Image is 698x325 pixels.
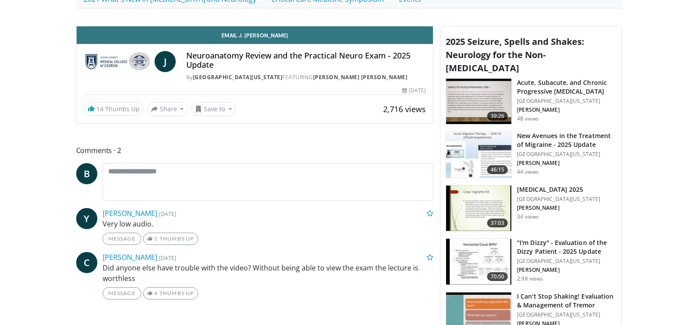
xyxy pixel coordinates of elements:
[517,267,616,274] p: [PERSON_NAME]
[191,102,236,116] button: Save to
[143,233,198,245] a: 1 Thumbs Up
[84,102,144,116] a: 14 Thumbs Up
[159,210,176,218] small: [DATE]
[487,165,508,174] span: 46:15
[517,213,539,220] p: 34 views
[517,151,616,158] p: [GEOGRAPHIC_DATA][US_STATE]
[103,252,157,262] a: [PERSON_NAME]
[103,219,434,229] p: Very low audio.
[517,160,616,167] p: [PERSON_NAME]
[446,131,616,178] a: 46:15 New Avenues in the Treatment of Migraine - 2025 Update [GEOGRAPHIC_DATA][US_STATE] [PERSON_...
[446,36,584,74] span: 2025 Seizure, Spells and Shakes: Neurology for the Non-[MEDICAL_DATA]
[76,163,97,184] a: B
[517,258,616,265] p: [GEOGRAPHIC_DATA][US_STATE]
[487,272,508,281] span: 70:50
[76,252,97,273] a: C
[517,185,600,194] h3: [MEDICAL_DATA] 2025
[517,238,616,256] h3: "I'm Dizzy" - Evaluation of the Dizzy Patient - 2025 Update
[517,106,616,113] p: [PERSON_NAME]
[517,204,600,212] p: [PERSON_NAME]
[154,290,158,296] span: 4
[446,238,616,285] a: 70:50 "I'm Dizzy" - Evaluation of the Dizzy Patient - 2025 Update [GEOGRAPHIC_DATA][US_STATE] [PE...
[446,79,511,124] img: 23022085-4c99-4b96-ab79-97751233eb14.150x105_q85_crop-smart_upscale.jpg
[446,78,616,125] a: 39:26 Acute, Subacute, and Chronic Progressive [MEDICAL_DATA] [GEOGRAPHIC_DATA][US_STATE] [PERSON...
[76,145,434,156] span: Comments 2
[402,87,426,95] div: [DATE]
[446,185,616,232] a: 37:03 [MEDICAL_DATA] 2025 [GEOGRAPHIC_DATA][US_STATE] [PERSON_NAME] 34 views
[96,105,103,113] span: 14
[517,311,616,318] p: [GEOGRAPHIC_DATA][US_STATE]
[154,235,158,242] span: 1
[313,73,408,81] a: [PERSON_NAME] [PERSON_NAME]
[193,73,283,81] a: [GEOGRAPHIC_DATA][US_STATE]
[84,51,151,72] img: Medical College of Georgia - Augusta University
[446,132,511,178] img: 21e01df5-14a8-4822-89cb-ae345d0b4f99.150x105_q85_crop-smart_upscale.jpg
[517,196,600,203] p: [GEOGRAPHIC_DATA][US_STATE]
[517,292,616,310] h3: I Can't Stop Shaking! Evaluation & Management of Tremor
[487,112,508,121] span: 39:26
[76,208,97,229] a: Y
[103,263,434,284] p: Did anyone else have trouble with the video? Without being able to view the exam the lecture is w...
[383,104,426,114] span: 2,716 views
[186,51,426,70] h4: Neuroanatomy Review and the Practical Neuro Exam - 2025 Update
[159,254,176,262] small: [DATE]
[103,208,157,218] a: [PERSON_NAME]
[103,233,141,245] a: Message
[517,131,616,149] h3: New Avenues in the Treatment of Migraine - 2025 Update
[143,287,198,299] a: 4 Thumbs Up
[517,168,539,175] p: 44 views
[186,73,426,81] div: By FEATURING
[517,98,616,105] p: [GEOGRAPHIC_DATA][US_STATE]
[446,186,511,231] img: 6efa1bfe-a944-4dc6-93e1-d2c908e79e99.150x105_q85_crop-smart_upscale.jpg
[155,51,176,72] a: J
[446,239,511,285] img: 906b40d6-7747-4004-a5af-463488e110b3.150x105_q85_crop-smart_upscale.jpg
[147,102,188,116] button: Share
[517,78,616,96] h3: Acute, Subacute, and Chronic Progressive [MEDICAL_DATA]
[517,275,543,282] p: 2.9K views
[103,287,141,299] a: Message
[77,26,433,44] a: Email J. [PERSON_NAME]
[517,115,539,122] p: 48 views
[487,219,508,227] span: 37:03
